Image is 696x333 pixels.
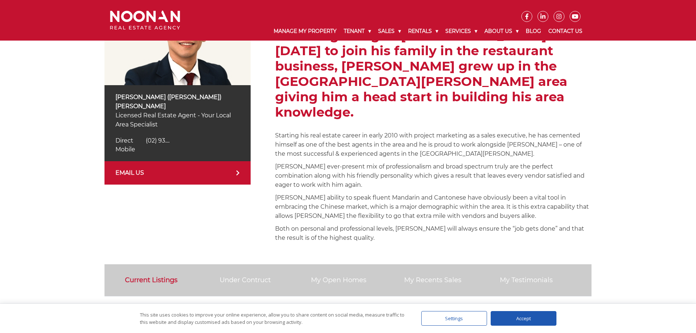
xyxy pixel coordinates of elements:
[140,311,407,326] div: This site uses cookies to improve your online experience, allow you to share content on social me...
[545,22,586,41] a: Contact Us
[491,311,556,326] div: Accept
[421,311,487,326] div: Settings
[115,146,135,153] span: Mobile
[110,11,180,30] img: Noonan Real Estate Agency
[115,146,146,153] a: Click to reveal phone number
[270,22,340,41] a: Manage My Property
[374,22,404,41] a: Sales
[104,161,251,185] a: EMAIL US
[481,22,522,41] a: About Us
[275,193,592,220] p: [PERSON_NAME] ability to speak fluent Mandarin and Cantonese have obviously been a vital tool in ...
[522,22,545,41] a: Blog
[275,131,592,158] p: Starting his real estate career in early 2010 with project marketing as a sales executive, he has...
[275,162,592,189] p: [PERSON_NAME] ever-present mix of professionalism and broad spectrum truly are the perfect combin...
[275,224,592,242] p: Both on personal and professional levels, [PERSON_NAME] will always ensure the “job gets done” an...
[500,276,553,284] a: My Testimonials
[125,276,178,284] a: Current Listings
[115,92,240,111] p: [PERSON_NAME] ([PERSON_NAME]) [PERSON_NAME]
[442,22,481,41] a: Services
[115,137,170,144] a: Click to reveal phone number
[311,276,366,284] a: My Open Homes
[404,276,461,284] a: My Recents Sales
[146,137,170,144] span: (02) 93....
[115,137,133,144] span: Direct
[340,22,374,41] a: Tenant
[404,22,442,41] a: Rentals
[220,276,271,284] a: Under Contruct
[115,111,240,129] p: Licensed Real Estate Agent - Your Local Area Specialist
